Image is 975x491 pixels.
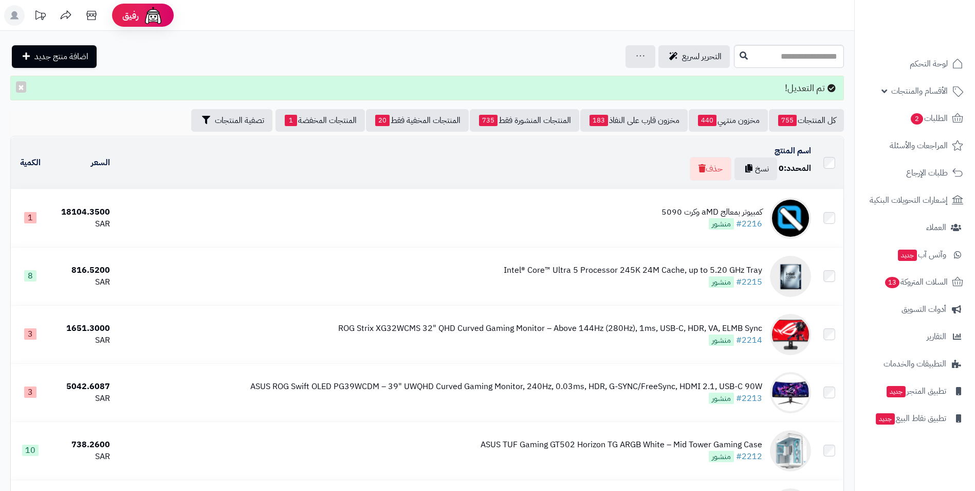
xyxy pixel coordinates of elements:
[24,328,36,340] span: 3
[690,157,731,181] button: حذف
[285,115,297,126] span: 1
[769,109,844,132] a: كل المنتجات755
[898,250,917,261] span: جديد
[861,161,969,185] a: طلبات الإرجاع
[927,329,946,344] span: التقارير
[470,109,579,132] a: المنتجات المنشورة فقط735
[770,430,811,471] img: ASUS TUF Gaming GT502 Horizon TG ARGB White – Mid Tower Gaming Case
[886,384,946,398] span: تطبيق المتجر
[709,393,734,404] span: منشور
[911,113,923,125] span: 2
[24,212,36,223] span: 1
[779,162,784,174] span: 0
[861,270,969,294] a: السلات المتروكة13
[250,381,762,393] div: ASUS ROG Swift OLED PG39WCDM – 39" UWQHD Curved Gaming Monitor, 240Hz, 0.03ms, HDR, G-SYNC/FreeSy...
[91,156,110,169] a: السعر
[658,45,730,68] a: التحرير لسريع
[590,115,608,126] span: 183
[734,157,777,180] button: نسخ
[891,84,948,98] span: الأقسام والمنتجات
[861,406,969,431] a: تطبيق نقاط البيعجديد
[861,188,969,213] a: إشعارات التحويلات البنكية
[20,156,41,169] a: الكمية
[736,334,762,346] a: #2214
[861,133,969,158] a: المراجعات والأسئلة
[54,265,109,276] div: 816.5200
[580,109,688,132] a: مخزون قارب على النفاذ183
[910,111,948,126] span: الطلبات
[366,109,469,132] a: المنتجات المخفية فقط20
[698,115,716,126] span: 440
[27,5,53,28] a: تحديثات المنصة
[709,335,734,346] span: منشور
[910,57,948,71] span: لوحة التحكم
[736,218,762,230] a: #2216
[861,215,969,240] a: العملاء
[875,411,946,426] span: تطبيق نقاط البيع
[34,50,88,63] span: اضافة منتج جديد
[10,76,844,100] div: تم التعديل!
[24,387,36,398] span: 3
[54,381,109,393] div: 5042.6087
[215,114,264,127] span: تصفية المنتجات
[661,206,762,218] div: كمبيوتر بمعالج aMD وكرت 5090
[770,314,811,355] img: ROG Strix XG32WCMS 32" QHD Curved Gaming Monitor – Above 144Hz (280Hz), 1ms, USB-C, HDR, VA, ELMB...
[54,323,109,335] div: 1651.3000
[709,276,734,288] span: منشور
[905,29,965,50] img: logo-2.png
[12,45,97,68] a: اضافة منتج جديد
[275,109,365,132] a: المنتجات المخفضة1
[54,276,109,288] div: SAR
[884,275,948,289] span: السلات المتروكة
[22,445,39,456] span: 10
[884,357,946,371] span: التطبيقات والخدمات
[902,302,946,317] span: أدوات التسويق
[861,352,969,376] a: التطبيقات والخدمات
[887,386,906,397] span: جديد
[861,324,969,349] a: التقارير
[770,372,811,413] img: ASUS ROG Swift OLED PG39WCDM – 39" UWQHD Curved Gaming Monitor, 240Hz, 0.03ms, HDR, G-SYNC/FreeSy...
[779,163,811,174] div: المحدد:
[890,138,948,153] span: المراجعات والأسئلة
[926,220,946,235] span: العملاء
[16,81,26,93] button: ×
[861,379,969,404] a: تطبيق المتجرجديد
[709,451,734,462] span: منشور
[770,256,811,297] img: Intel® Core™ Ultra 5 Processor 245K 24M Cache, up to 5.20 GHz Tray
[375,115,390,126] span: 20
[885,277,899,288] span: 13
[876,413,895,425] span: جديد
[54,335,109,346] div: SAR
[689,109,768,132] a: مخزون منتهي440
[861,51,969,76] a: لوحة التحكم
[54,218,109,230] div: SAR
[709,218,734,230] span: منشور
[54,206,109,218] div: 18104.3500
[775,145,811,157] a: اسم المنتج
[770,198,811,239] img: كمبيوتر بمعالج aMD وكرت 5090
[479,115,498,126] span: 735
[906,166,948,180] span: طلبات الإرجاع
[897,248,946,262] span: وآتس آب
[54,439,109,451] div: 738.2600
[338,323,762,335] div: ROG Strix XG32WCMS 32" QHD Curved Gaming Monitor – Above 144Hz (280Hz), 1ms, USB-C, HDR, VA, ELMB...
[191,109,272,132] button: تصفية المنتجات
[504,265,762,276] div: Intel® Core™ Ultra 5 Processor 245K 24M Cache, up to 5.20 GHz Tray
[870,193,948,207] span: إشعارات التحويلات البنكية
[54,393,109,405] div: SAR
[736,392,762,405] a: #2213
[24,270,36,282] span: 8
[143,5,163,26] img: ai-face.png
[861,106,969,131] a: الطلبات2
[736,276,762,288] a: #2215
[778,115,797,126] span: 755
[122,9,139,22] span: رفيق
[682,50,722,63] span: التحرير لسريع
[861,242,969,267] a: وآتس آبجديد
[736,450,762,463] a: #2212
[861,297,969,322] a: أدوات التسويق
[481,439,762,451] div: ASUS TUF Gaming GT502 Horizon TG ARGB White – Mid Tower Gaming Case
[54,451,109,463] div: SAR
